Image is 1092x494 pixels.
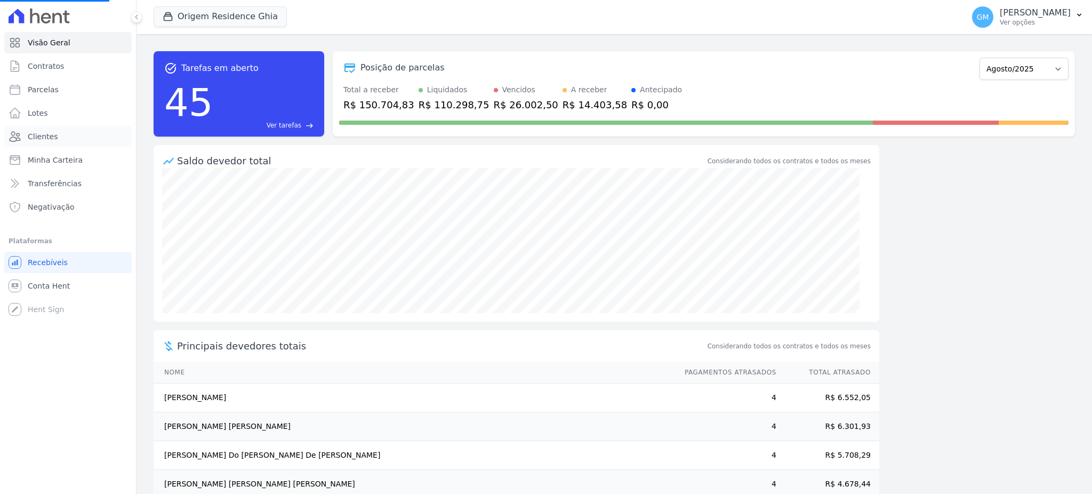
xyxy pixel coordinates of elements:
span: Principais devedores totais [177,339,705,353]
button: GM [PERSON_NAME] Ver opções [963,2,1092,32]
span: east [306,122,314,130]
span: Clientes [28,131,58,142]
p: Ver opções [1000,18,1071,27]
a: Ver tarefas east [218,121,314,130]
span: Considerando todos os contratos e todos os meses [708,341,871,351]
a: Parcelas [4,79,132,100]
span: task_alt [164,62,177,75]
div: Plataformas [9,235,127,248]
span: Recebíveis [28,257,68,268]
a: Lotes [4,102,132,124]
td: R$ 6.552,05 [777,384,879,412]
div: 45 [164,75,213,130]
div: Antecipado [640,84,682,95]
th: Nome [154,362,675,384]
div: R$ 14.403,58 [563,98,627,112]
th: Pagamentos Atrasados [675,362,777,384]
div: R$ 26.002,50 [494,98,558,112]
div: R$ 150.704,83 [343,98,414,112]
td: [PERSON_NAME] [154,384,675,412]
div: Liquidados [427,84,468,95]
a: Clientes [4,126,132,147]
div: R$ 0,00 [631,98,682,112]
div: Total a receber [343,84,414,95]
span: Ver tarefas [267,121,301,130]
td: R$ 6.301,93 [777,412,879,441]
div: Posição de parcelas [360,61,445,74]
td: 4 [675,441,777,470]
span: Contratos [28,61,64,71]
a: Transferências [4,173,132,194]
span: Visão Geral [28,37,70,48]
span: Minha Carteira [28,155,83,165]
td: R$ 5.708,29 [777,441,879,470]
span: Conta Hent [28,281,70,291]
th: Total Atrasado [777,362,879,384]
span: Lotes [28,108,48,118]
p: [PERSON_NAME] [1000,7,1071,18]
a: Negativação [4,196,132,218]
div: R$ 110.298,75 [419,98,489,112]
td: 4 [675,384,777,412]
span: GM [977,13,989,21]
a: Visão Geral [4,32,132,53]
td: 4 [675,412,777,441]
span: Transferências [28,178,82,189]
div: Vencidos [502,84,535,95]
span: Parcelas [28,84,59,95]
a: Conta Hent [4,275,132,297]
div: Saldo devedor total [177,154,705,168]
button: Origem Residence Ghia [154,6,287,27]
td: [PERSON_NAME] Do [PERSON_NAME] De [PERSON_NAME] [154,441,675,470]
td: [PERSON_NAME] [PERSON_NAME] [154,412,675,441]
a: Contratos [4,55,132,77]
a: Minha Carteira [4,149,132,171]
span: Tarefas em aberto [181,62,259,75]
a: Recebíveis [4,252,132,273]
span: Negativação [28,202,75,212]
div: Considerando todos os contratos e todos os meses [708,156,871,166]
div: A receber [571,84,607,95]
